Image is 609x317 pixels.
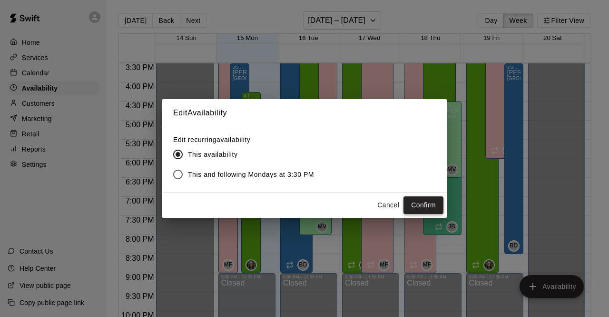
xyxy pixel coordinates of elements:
h2: Edit Availability [162,99,447,127]
button: Cancel [373,196,403,214]
span: This and following Mondays at 3:30 PM [188,170,314,180]
label: Edit recurring availability [173,135,322,144]
span: This availability [188,150,237,160]
button: Confirm [403,196,443,214]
